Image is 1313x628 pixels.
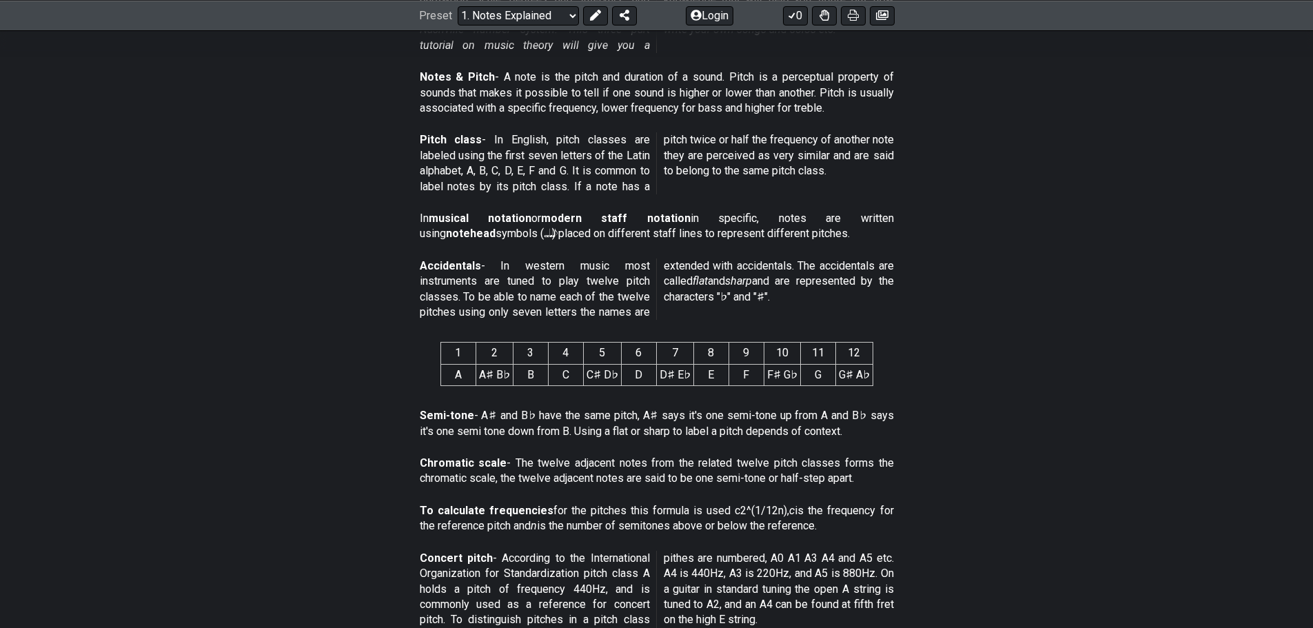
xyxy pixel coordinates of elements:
em: n [531,519,537,532]
span: Preset [419,9,452,22]
strong: Semi-tone [420,409,474,422]
th: 9 [729,343,764,364]
th: 3 [513,343,548,364]
td: E [693,364,729,385]
strong: Notes & Pitch [420,70,495,83]
em: flat [693,274,708,287]
th: 7 [656,343,693,364]
strong: Concert pitch [420,551,493,565]
p: - In English, pitch classes are labeled using the first seven letters of the Latin alphabet, A, B... [420,132,894,194]
td: C♯ D♭ [583,364,621,385]
strong: musical notation [429,212,531,225]
p: - The twelve adjacent notes from the related twelve pitch classes forms the chromatic scale, the ... [420,456,894,487]
strong: Accidentals [420,259,481,272]
th: 5 [583,343,621,364]
button: Create image [870,6,895,25]
th: 2 [476,343,513,364]
th: 11 [800,343,835,364]
td: F [729,364,764,385]
em: sharp [725,274,752,287]
td: F♯ G♭ [764,364,800,385]
p: - A note is the pitch and duration of a sound. Pitch is a perceptual property of sounds that make... [420,70,894,116]
button: Toggle Dexterity for all fretkits [812,6,837,25]
td: G [800,364,835,385]
button: Edit Preset [583,6,608,25]
p: - In western music most instruments are tuned to play twelve pitch classes. To be able to name ea... [420,259,894,321]
button: Print [841,6,866,25]
td: D♯ E♭ [656,364,693,385]
td: A [440,364,476,385]
strong: To calculate frequencies [420,504,553,517]
strong: modern staff notation [541,212,691,225]
th: 12 [835,343,873,364]
th: 4 [548,343,583,364]
td: B [513,364,548,385]
th: 8 [693,343,729,364]
strong: Chromatic scale [420,456,507,469]
p: - According to the International Organization for Standardization pitch class A holds a pitch of ... [420,551,894,628]
button: 0 [783,6,808,25]
td: G♯ A♭ [835,364,873,385]
td: A♯ B♭ [476,364,513,385]
p: for the pitches this formula is used c2^(1/12n), is the frequency for the reference pitch and is ... [420,503,894,534]
th: 6 [621,343,656,364]
td: C [548,364,583,385]
button: Share Preset [612,6,637,25]
button: Login [686,6,733,25]
td: D [621,364,656,385]
p: In or in specific, notes are written using symbols (𝅝 𝅗𝅥 𝅘𝅥 𝅘𝅥𝅮) placed on different staff lines to r... [420,211,894,242]
th: 1 [440,343,476,364]
p: - A♯ and B♭ have the same pitch, A♯ says it's one semi-tone up from A and B♭ says it's one semi t... [420,408,894,439]
strong: notehead [446,227,496,240]
em: c [789,504,795,517]
select: Preset [458,6,579,25]
th: 10 [764,343,800,364]
strong: Pitch class [420,133,482,146]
